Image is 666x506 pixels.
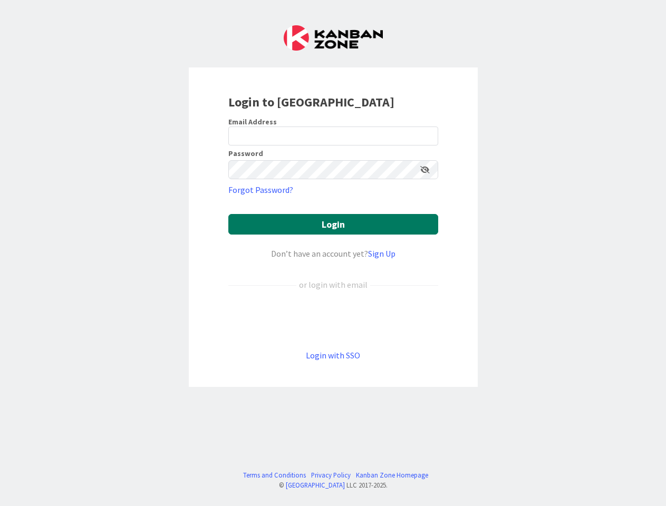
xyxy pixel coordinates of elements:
a: [GEOGRAPHIC_DATA] [286,481,345,489]
a: Forgot Password? [228,183,293,196]
a: Login with SSO [306,350,360,361]
label: Password [228,150,263,157]
button: Login [228,214,438,235]
label: Email Address [228,117,277,126]
a: Sign Up [368,248,395,259]
div: or login with email [296,278,370,291]
a: Privacy Policy [311,470,351,480]
div: Don’t have an account yet? [228,247,438,260]
a: Kanban Zone Homepage [356,470,428,480]
div: © LLC 2017- 2025 . [238,480,428,490]
img: Kanban Zone [284,25,383,51]
a: Terms and Conditions [243,470,306,480]
iframe: Sign in with Google Button [223,308,443,332]
b: Login to [GEOGRAPHIC_DATA] [228,94,394,110]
